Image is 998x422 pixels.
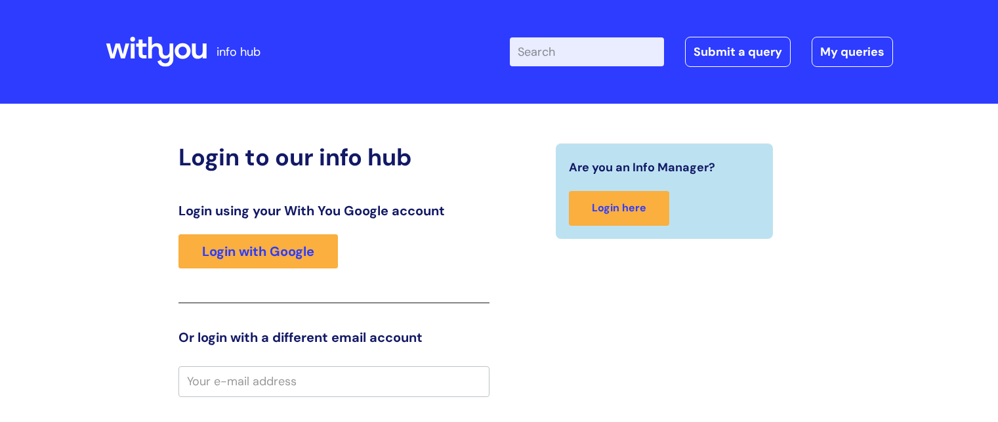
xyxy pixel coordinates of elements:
[569,157,715,178] span: Are you an Info Manager?
[569,191,669,226] a: Login here
[178,329,489,345] h3: Or login with a different email account
[178,143,489,171] h2: Login to our info hub
[685,37,791,67] a: Submit a query
[510,37,664,66] input: Search
[178,366,489,396] input: Your e-mail address
[178,203,489,219] h3: Login using your With You Google account
[217,41,260,62] p: info hub
[178,234,338,268] a: Login with Google
[812,37,893,67] a: My queries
